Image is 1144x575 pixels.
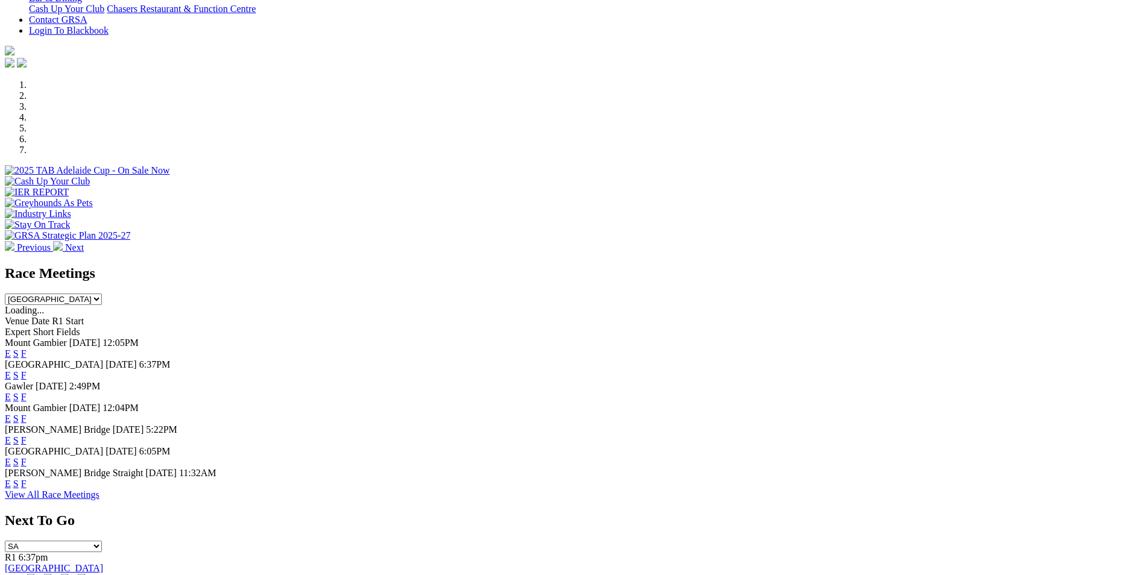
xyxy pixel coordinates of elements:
a: E [5,413,11,424]
span: Previous [17,242,51,253]
img: 2025 TAB Adelaide Cup - On Sale Now [5,165,170,176]
span: 11:32AM [179,468,216,478]
span: Mount Gambier [5,403,67,413]
span: [DATE] [106,446,137,456]
a: S [13,370,19,380]
img: Greyhounds As Pets [5,198,93,209]
span: [PERSON_NAME] Bridge [5,424,110,435]
img: chevron-right-pager-white.svg [53,241,63,251]
img: twitter.svg [17,58,27,68]
a: F [21,348,27,359]
img: GRSA Strategic Plan 2025-27 [5,230,130,241]
a: Login To Blackbook [29,25,109,36]
img: facebook.svg [5,58,14,68]
span: Next [65,242,84,253]
span: 12:04PM [103,403,139,413]
a: S [13,479,19,489]
span: 2:49PM [69,381,101,391]
a: S [13,413,19,424]
span: 5:22PM [146,424,177,435]
span: [DATE] [36,381,67,391]
a: Chasers Restaurant & Function Centre [107,4,256,14]
a: E [5,348,11,359]
img: Stay On Track [5,219,70,230]
span: Loading... [5,305,44,315]
a: F [21,479,27,489]
span: Short [33,327,54,337]
span: R1 [5,552,16,562]
span: 6:37pm [19,552,48,562]
span: [DATE] [69,338,101,348]
a: S [13,348,19,359]
a: Next [53,242,84,253]
a: E [5,435,11,445]
span: Mount Gambier [5,338,67,348]
a: E [5,392,11,402]
span: [DATE] [69,403,101,413]
a: E [5,457,11,467]
a: F [21,457,27,467]
span: Date [31,316,49,326]
a: E [5,479,11,489]
a: F [21,370,27,380]
span: [DATE] [113,424,144,435]
span: [PERSON_NAME] Bridge Straight [5,468,143,478]
a: F [21,435,27,445]
a: F [21,413,27,424]
div: Bar & Dining [29,4,1139,14]
span: [DATE] [106,359,137,369]
a: [GEOGRAPHIC_DATA] [5,563,103,573]
a: F [21,392,27,402]
span: R1 Start [52,316,84,326]
span: Gawler [5,381,33,391]
img: logo-grsa-white.png [5,46,14,55]
span: Fields [56,327,80,337]
span: Expert [5,327,31,337]
a: View All Race Meetings [5,489,100,500]
span: 6:37PM [139,359,171,369]
a: S [13,457,19,467]
a: Cash Up Your Club [29,4,104,14]
span: Venue [5,316,29,326]
a: S [13,435,19,445]
span: 6:05PM [139,446,171,456]
a: S [13,392,19,402]
img: Industry Links [5,209,71,219]
img: chevron-left-pager-white.svg [5,241,14,251]
h2: Race Meetings [5,265,1139,281]
span: [GEOGRAPHIC_DATA] [5,446,103,456]
a: Previous [5,242,53,253]
span: [GEOGRAPHIC_DATA] [5,359,103,369]
img: Cash Up Your Club [5,176,90,187]
span: 12:05PM [103,338,139,348]
h2: Next To Go [5,512,1139,529]
a: Contact GRSA [29,14,87,25]
span: [DATE] [145,468,177,478]
a: E [5,370,11,380]
img: IER REPORT [5,187,69,198]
